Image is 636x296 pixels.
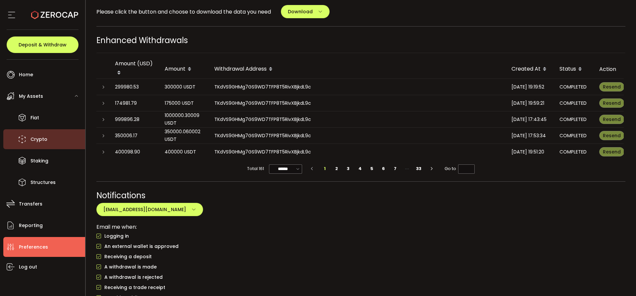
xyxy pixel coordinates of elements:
span: Resend [603,100,621,106]
div: Status [554,64,594,75]
div: 299980.53 [115,83,154,91]
div: 300000 USDT [165,83,204,91]
div: 1000000.30009 USDT [165,112,204,127]
span: Fiat [30,113,39,123]
div: COMPLETED [559,83,589,91]
li: 33 [413,164,425,173]
div: TKdVS9GHMg7GS9WD7TFP8T5RivXBjkdL9c [209,148,506,156]
span: A withdrawal is made [101,264,157,270]
span: Resend [603,116,621,123]
div: Amount (USD) [110,60,159,79]
div: [DATE] 17:43:45 [511,116,549,123]
span: Preferences [19,242,48,252]
button: Resend [599,147,624,156]
li: 2 [331,164,343,173]
div: [DATE] 19:51:20 [511,148,549,156]
div: 175000 USDT [165,99,204,107]
span: Structures [30,178,56,187]
div: COMPLETED [559,132,589,140]
span: Reporting [19,221,43,230]
div: COMPLETED [559,148,589,156]
span: An external wallet is approved [101,243,179,250]
span: Logging in [101,233,129,239]
span: My Assets [19,91,43,101]
div: [DATE] 19:59:21 [511,99,549,107]
span: Deposit & Withdraw [19,42,67,47]
button: Download [281,5,330,18]
span: Please click the button and choose to download the data you need [96,8,271,16]
li: 7 [390,164,401,173]
li: 1 [319,164,331,173]
div: TKdVS9GHMg7GS9WD7TFP8T5RivXBjkdL9c [209,99,506,107]
span: Staking [30,156,48,166]
span: Download [288,8,313,15]
li: 5 [366,164,378,173]
li: 4 [354,164,366,173]
div: TKdVS9GHMg7GS9WD7TFP8T5RivXBjkdL9c [209,116,506,123]
div: 350000.060002 USDT [165,128,204,143]
span: Transfers [19,199,42,209]
div: 350006.17 [115,132,154,140]
span: Resend [603,148,621,155]
iframe: Chat Widget [603,264,636,296]
div: TKdVS9GHMg7GS9WD7TFP8T5RivXBjkdL9c [209,83,506,91]
button: [EMAIL_ADDRESS][DOMAIN_NAME] [96,203,203,216]
div: Withdrawal Address [209,64,506,75]
span: Receiving a trade receipt [101,284,165,291]
button: Deposit & Withdraw [7,36,79,53]
button: Resend [599,98,624,108]
div: Action [594,65,624,73]
span: Go to [445,164,475,173]
span: Crypto [30,135,47,144]
span: Total 161 [247,164,264,173]
span: Resend [603,132,621,139]
div: Notifications [96,190,626,201]
span: A withdrawal is rejected [101,274,163,280]
div: 400000 USDT [165,148,204,156]
div: Amount [159,64,209,75]
button: Resend [599,115,624,124]
div: COMPLETED [559,99,589,107]
div: TKdVS9GHMg7GS9WD7TFP8T5RivXBjkdL9c [209,132,506,140]
div: 999896.28 [115,116,154,123]
span: Home [19,70,33,80]
li: 6 [378,164,390,173]
span: Receiving a deposit [101,254,152,260]
div: COMPLETED [559,116,589,123]
span: [EMAIL_ADDRESS][DOMAIN_NAME] [103,206,186,213]
span: Resend [603,84,621,90]
div: Created At [506,64,554,75]
div: 174981.79 [115,99,154,107]
div: [DATE] 17:53:34 [511,132,549,140]
div: 400098.90 [115,148,154,156]
div: Email me when: [96,223,626,231]
div: Enhanced Withdrawals [96,34,626,46]
button: Resend [599,131,624,140]
span: Log out [19,262,37,272]
li: 3 [343,164,354,173]
button: Resend [599,82,624,91]
div: [DATE] 19:19:52 [511,83,549,91]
